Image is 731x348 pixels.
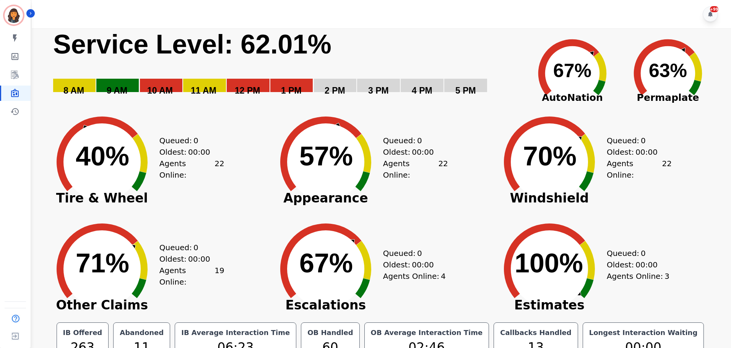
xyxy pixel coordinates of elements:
div: OB Handled [306,327,354,338]
div: Queued: [383,135,440,146]
div: Agents Online: [607,158,672,181]
div: Agents Online: [159,265,224,288]
div: IB Average Interaction Time [180,327,291,338]
text: 57% [299,141,353,171]
span: Other Claims [45,301,159,309]
div: Oldest: [607,259,664,270]
div: IB Offered [62,327,104,338]
span: 4 [441,270,446,282]
img: Bordered avatar [5,6,23,24]
span: 00:00 [412,259,434,270]
div: Agents Online: [159,158,224,181]
text: 11 AM [191,86,216,95]
span: Permaplate [620,91,716,105]
div: Oldest: [159,146,217,158]
text: 40% [76,141,129,171]
span: 19 [214,265,224,288]
span: Tire & Wheel [45,194,159,202]
div: OB Average Interaction Time [369,327,484,338]
div: Queued: [159,135,217,146]
text: 3 PM [368,86,389,95]
div: Queued: [607,248,664,259]
svg: Service Level: 0% [52,28,523,107]
div: Agents Online: [383,158,448,181]
text: Service Level: 62.01% [53,29,331,59]
span: 3 [664,270,669,282]
span: 0 [641,135,646,146]
span: 00:00 [635,146,658,158]
span: 22 [662,158,671,181]
text: 70% [523,141,577,171]
div: Oldest: [607,146,664,158]
span: 22 [214,158,224,181]
span: 0 [641,248,646,259]
text: 8 AM [63,86,84,95]
span: 22 [438,158,448,181]
text: 67% [299,248,353,278]
div: Agents Online: [607,270,672,282]
text: 2 PM [325,86,345,95]
div: Oldest: [383,146,440,158]
span: Estimates [492,301,607,309]
div: Longest Interaction Waiting [588,327,699,338]
span: 00:00 [635,259,658,270]
div: Abandoned [118,327,165,338]
span: 00:00 [188,146,210,158]
div: Queued: [383,248,440,259]
div: +99 [710,6,718,12]
span: Appearance [268,194,383,202]
span: AutoNation [525,91,620,105]
text: 71% [76,248,129,278]
text: 1 PM [281,86,302,95]
text: 12 PM [235,86,260,95]
div: Agents Online: [383,270,448,282]
text: 100% [515,248,583,278]
span: 00:00 [188,253,210,265]
div: Queued: [159,242,217,253]
span: 0 [193,135,198,146]
text: 67% [553,60,591,81]
text: 63% [649,60,687,81]
span: 00:00 [412,146,434,158]
text: 4 PM [412,86,432,95]
div: Queued: [607,135,664,146]
text: 9 AM [107,86,127,95]
span: 0 [193,242,198,253]
text: 5 PM [455,86,476,95]
span: Escalations [268,301,383,309]
div: Oldest: [159,253,217,265]
span: Windshield [492,194,607,202]
text: 10 AM [147,86,173,95]
span: 0 [417,248,422,259]
div: Callbacks Handled [499,327,573,338]
div: Oldest: [383,259,440,270]
span: 0 [417,135,422,146]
